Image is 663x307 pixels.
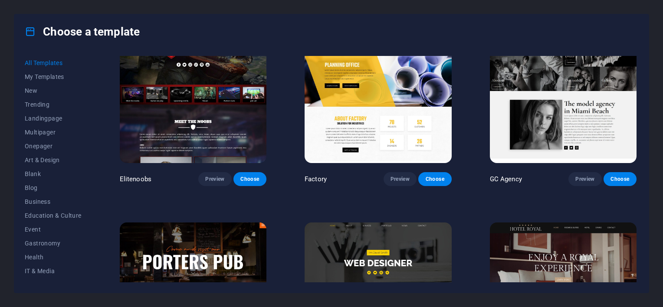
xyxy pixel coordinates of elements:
p: GC Agency [490,175,522,183]
button: All Templates [25,56,82,70]
span: Preview [391,176,410,183]
button: Landingpage [25,111,82,125]
button: Art & Design [25,153,82,167]
h4: Choose a template [25,25,140,39]
span: New [25,87,82,94]
button: New [25,84,82,98]
button: My Templates [25,70,82,84]
span: Art & Design [25,157,82,163]
button: Gastronomy [25,236,82,250]
button: Education & Culture [25,209,82,222]
p: Elitenoobs [120,175,151,183]
button: Choose [233,172,266,186]
button: Trending [25,98,82,111]
span: Event [25,226,82,233]
span: Health [25,254,82,261]
button: Preview [384,172,417,186]
img: Factory [305,28,451,163]
button: Preview [198,172,231,186]
span: Legal & Finance [25,281,82,288]
button: Choose [418,172,451,186]
span: Blog [25,184,82,191]
span: Multipager [25,129,82,136]
span: Landingpage [25,115,82,122]
button: Choose [604,172,637,186]
span: Education & Culture [25,212,82,219]
button: IT & Media [25,264,82,278]
span: Gastronomy [25,240,82,247]
span: Business [25,198,82,205]
button: Event [25,222,82,236]
span: Choose [425,176,444,183]
span: Trending [25,101,82,108]
span: Preview [575,176,594,183]
button: Business [25,195,82,209]
span: My Templates [25,73,82,80]
button: Multipager [25,125,82,139]
button: Blank [25,167,82,181]
span: Choose [240,176,259,183]
span: Blank [25,170,82,177]
img: Elitenoobs [120,28,266,163]
span: Preview [205,176,224,183]
button: Onepager [25,139,82,153]
button: Health [25,250,82,264]
img: GC Agency [490,28,637,163]
span: IT & Media [25,268,82,274]
span: Choose [610,176,630,183]
button: Preview [568,172,601,186]
p: Factory [305,175,327,183]
button: Blog [25,181,82,195]
span: All Templates [25,59,82,66]
span: Onepager [25,143,82,150]
button: Legal & Finance [25,278,82,292]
